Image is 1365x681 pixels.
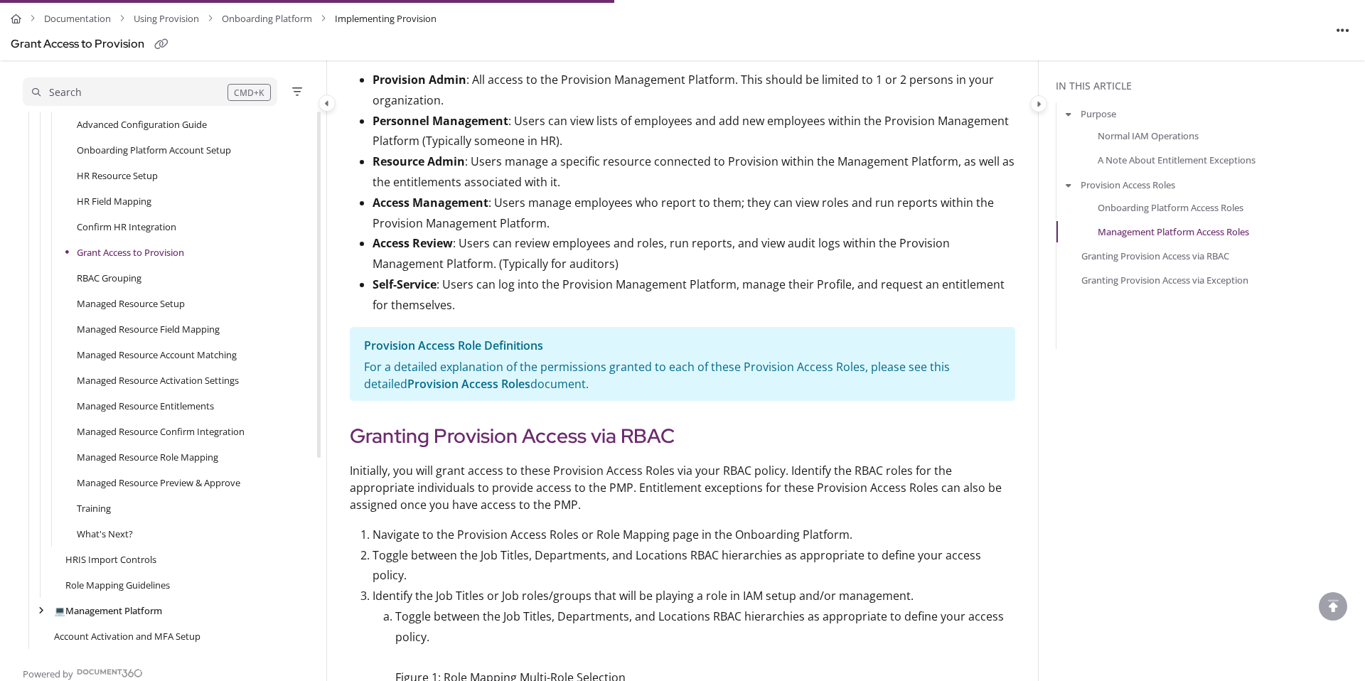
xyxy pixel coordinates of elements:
button: Copy link of [150,33,173,56]
div: scroll to top [1319,592,1347,621]
a: Normal IAM Operations [1098,129,1199,143]
a: HR Field Mapping [77,194,151,208]
a: Management Platform [54,604,162,618]
a: A Note About Entitlement Exceptions [1098,153,1256,167]
span: Powered by [23,667,73,681]
div: Grant Access to Provision [11,34,144,55]
a: Managed Resource Field Mapping [77,322,220,336]
a: Provision Access Roles [1081,178,1175,192]
p: Initially, you will grant access to these Provision Access Roles via your RBAC policy. Identify t... [350,462,1015,513]
p: Identify the Job Titles or Job roles/groups that will be playing a role in IAM setup and/or manag... [373,586,1015,606]
a: Management Platform Access Roles [1098,224,1249,238]
a: Training [77,501,111,515]
a: Managed Resource Role Mapping [77,450,218,464]
a: Grant Access to Provision [77,245,184,259]
div: CMD+K [227,84,271,101]
span: 💻 [54,604,65,617]
button: Category toggle [318,95,336,112]
a: HR Resource Setup [77,168,158,183]
p: Provision Access Role Definitions [364,336,1001,356]
p: : All access to the Provision Management Platform. This should be limited to 1 or 2 persons in yo... [373,70,1015,111]
h2: Granting Provision Access via RBAC [350,421,1015,451]
a: Home [11,9,21,29]
div: In this article [1056,78,1359,94]
a: Onboarding Platform Access Roles [1098,200,1243,214]
a: Confirm HR Integration [77,220,176,234]
button: arrow [1062,177,1075,193]
p: Toggle between the Job Titles, Departments, and Locations RBAC hierarchies as appropriate to defi... [373,545,1015,586]
strong: Resource Admin [373,154,465,169]
p: : Users can view lists of employees and add new employees within the Provision Management Platfor... [373,111,1015,152]
img: Document360 [77,669,143,677]
a: HRIS Import Controls [65,552,156,567]
a: Onboarding Platform [222,9,312,29]
a: Managed Resource Entitlements [77,399,214,413]
button: Article more options [1332,18,1354,41]
p: : Users can review employees and roles, run reports, and view audit logs within the Provision Man... [373,233,1015,274]
strong: Access Review [373,235,453,251]
a: Managed Resource Setup [77,296,185,311]
button: Filter [289,83,306,100]
a: Granting Provision Access via Exception [1081,273,1248,287]
p: : Users manage employees who report to them; they can view roles and run reports within the Provi... [373,193,1015,234]
a: Managed Resource Activation Settings [77,373,239,387]
a: Onboarding Platform Account Setup [77,143,231,157]
span: Implementing Provision [335,9,437,29]
a: Managed Resource Account Matching [77,348,237,362]
a: Managed Resource Preview & Approve [77,476,240,490]
a: Granting Provision Access via RBAC [1081,249,1229,263]
button: Search [23,77,277,106]
strong: Provision Admin [373,72,466,87]
div: arrow [34,604,48,618]
a: Provision Access Roles [407,376,530,392]
p: For a detailed explanation of the permissions granted to each of these Provision Access Roles, pl... [364,359,1001,392]
a: Role Mapping Guidelines [65,578,170,592]
a: Purpose [1081,107,1116,121]
a: RBAC Grouping [77,271,141,285]
p: Toggle between the Job Titles, Departments, and Locations RBAC hierarchies as appropriate to defi... [395,606,1015,648]
div: Search [49,85,82,100]
a: Powered by Document360 - opens in a new tab [23,664,143,681]
a: What's Next? [77,527,133,541]
button: Category toggle [1030,95,1047,112]
strong: Self-Service [373,277,437,292]
a: Documentation [44,9,111,29]
button: arrow [1062,106,1075,122]
p: : Users manage a specific resource connected to Provision within the Management Platform, as well... [373,151,1015,193]
p: Navigate to the Provision Access Roles or Role Mapping page in the Onboarding Platform. [373,525,1015,545]
a: Using Provision [134,9,199,29]
strong: Access Management [373,195,488,210]
a: Advanced Configuration Guide [77,117,207,132]
strong: Personnel Management [373,113,508,129]
a: Account Activation and MFA Setup [54,629,200,643]
p: : Users can log into the Provision Management Platform, manage their Profile, and request an enti... [373,274,1015,316]
a: Managed Resource Confirm Integration [77,424,245,439]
